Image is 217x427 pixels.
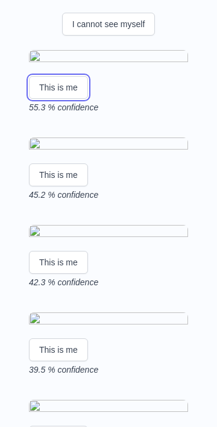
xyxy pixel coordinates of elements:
[29,138,188,154] img: 35c65f21f3a18da851658c243ddfb219ff85b82d.gif
[29,101,188,113] p: 55.3 % confidence
[29,189,188,201] p: 45.2 % confidence
[29,338,88,361] button: This is me
[29,312,188,329] img: 2df61b7ef8bccf6615f24999945598d84b42cd57.gif
[29,50,188,66] img: 38486604ba1b8a38cfb783b4c2996b531877e4d2.gif
[29,76,88,99] button: This is me
[29,276,188,288] p: 42.3 % confidence
[29,225,188,241] img: 4dfdc8929269ca09a9e1ae19f761d99c7383c0bd.gif
[29,251,88,274] button: This is me
[29,364,188,376] p: 39.5 % confidence
[29,163,88,186] button: This is me
[62,13,156,36] button: I cannot see myself
[29,400,188,416] img: 6c251551d1cf0ec385d0bcba8763505fd31c974f.gif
